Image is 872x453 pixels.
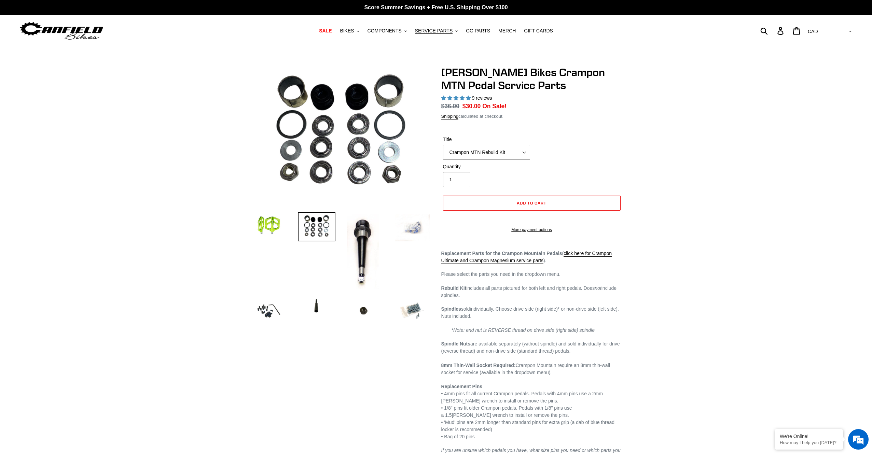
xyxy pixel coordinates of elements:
span: $30.00 [462,103,481,110]
img: Load image into Gallery viewer, Canfield Bikes Crampon MTN Pedal Service Parts [393,212,431,243]
strong: Replacement Pins [441,384,483,389]
img: Load image into Gallery viewer, Canfield Bikes Crampon MTN Pedal Service Parts [298,292,335,321]
span: 9 reviews [472,95,492,101]
h1: [PERSON_NAME] Bikes Crampon MTN Pedal Service Parts [441,66,622,92]
p: How may I help you today? [780,440,838,445]
div: We're Online! [780,434,838,439]
a: More payment options [443,227,621,233]
p: includes all parts pictured for both left and right pedals. Does include spindles. [441,285,622,299]
img: Load image into Gallery viewer, Canfield Bikes Crampon MTN Pedal Service Parts [346,292,383,328]
input: Search [764,23,781,38]
button: Add to cart [443,196,621,211]
a: SALE [316,26,335,36]
img: Load image into Gallery viewer, Canfield Bikes Crampon MTN Pedal Service Parts [250,212,288,238]
img: Load image into Gallery viewer, Canfield Bikes Crampon Mountain Rebuild Kit [298,212,335,241]
div: calculated at checkout. [441,113,622,120]
span: BIKES [340,28,354,34]
strong: Spindle Nuts [441,341,471,346]
span: On Sale! [482,102,507,111]
span: Please select the parts you need in the dropdown menu. [441,271,560,277]
a: Shipping [441,114,459,119]
a: GG PARTS [462,26,494,36]
img: Load image into Gallery viewer, Canfield Bikes Crampon MTN Pedal Service Parts [346,212,380,290]
span: GG PARTS [466,28,490,34]
label: Title [443,136,530,143]
strong: 8mm Thin-Wall Socket Required: [441,363,516,368]
img: Load image into Gallery viewer, Canfield Bikes Crampon MTN Pedal Service Parts [393,292,431,330]
span: SERVICE PARTS [415,28,453,34]
span: GIFT CARDS [524,28,553,34]
button: COMPONENTS [364,26,410,36]
label: Quantity [443,163,530,170]
span: MERCH [498,28,516,34]
strong: Replacement Parts for the Crampon Mountain Pedals [441,251,562,256]
a: click here for Crampon Ultimate and Crampon Magnesium service parts [441,251,612,264]
button: SERVICE PARTS [412,26,461,36]
p: • 4mm pins fit all current Crampon pedals. Pedals with 4mm pins use a 2mm [PERSON_NAME] wrench to... [441,383,622,440]
strong: Spindles [441,306,461,312]
s: $36.00 [441,103,460,110]
span: 5.00 stars [441,95,472,101]
p: individually. Choose drive side (right side)* or non-drive side (left side). Nuts included. [441,306,622,320]
span: sold [461,306,470,312]
span: • 'Mud' pins are 2mm longer than standard pins for extra grip (a dab of blue thread locker is rec... [441,420,615,432]
span: SALE [319,28,332,34]
em: not [595,285,601,291]
a: GIFT CARDS [521,26,556,36]
strong: Rebuild Kit [441,285,467,291]
a: MERCH [495,26,519,36]
em: *Note: end nut is REVERSE thread on drive side (right side) spindle [452,327,595,333]
img: Load image into Gallery viewer, Canfield Bikes Crampon MTN Pedal Service Parts [250,292,288,330]
p: are available separately (without spindle) and sold individually for drive (reverse thread) and n... [441,340,622,376]
p: ( ). [441,250,622,264]
img: Canfield Bikes [19,20,104,42]
span: COMPONENTS [368,28,402,34]
span: Add to cart [517,200,546,206]
button: BIKES [336,26,362,36]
